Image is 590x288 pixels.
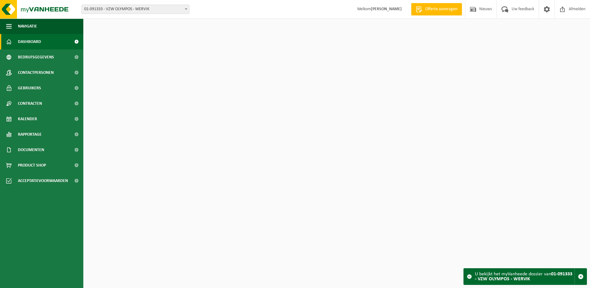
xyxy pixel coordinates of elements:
span: Contactpersonen [18,65,54,80]
span: Contracten [18,96,42,111]
span: Dashboard [18,34,41,49]
span: Gebruikers [18,80,41,96]
span: Documenten [18,142,44,158]
span: Bedrijfsgegevens [18,49,54,65]
strong: [PERSON_NAME] [371,7,402,11]
strong: 01-091333 - VZW OLYMPOS - WERVIK [475,272,572,282]
span: Rapportage [18,127,42,142]
span: Offerte aanvragen [424,6,459,12]
span: 01-091333 - VZW OLYMPOS - WERVIK [82,5,189,14]
span: Kalender [18,111,37,127]
span: Acceptatievoorwaarden [18,173,68,188]
span: Navigatie [18,19,37,34]
span: 01-091333 - VZW OLYMPOS - WERVIK [81,5,189,14]
a: Offerte aanvragen [411,3,462,15]
span: Product Shop [18,158,46,173]
div: U bekijkt het myVanheede dossier van [475,269,575,285]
